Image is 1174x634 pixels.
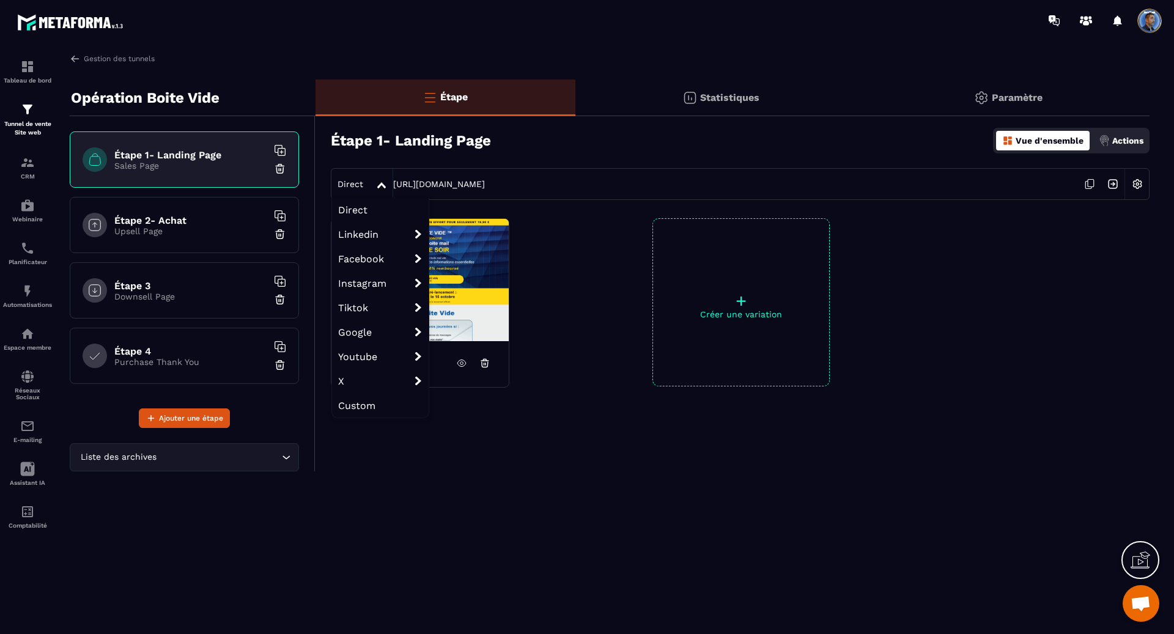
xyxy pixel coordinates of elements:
img: formation [20,59,35,74]
span: Linkedin [332,222,429,246]
p: Automatisations [3,301,52,308]
span: Direct [338,179,363,189]
img: stats.20deebd0.svg [682,90,697,105]
img: email [20,419,35,433]
span: Instagram [332,271,429,295]
h6: Étape 3 [114,280,267,292]
h3: Étape 1- Landing Page [331,132,491,149]
img: logo [17,11,127,34]
img: automations [20,198,35,213]
p: Étape [440,91,468,103]
a: accountantaccountantComptabilité [3,495,52,538]
img: trash [274,293,286,306]
a: Gestion des tunnels [70,53,155,64]
a: schedulerschedulerPlanificateur [3,232,52,275]
p: Tunnel de vente Site web [3,120,52,137]
img: setting-w.858f3a88.svg [1126,172,1149,196]
p: Comptabilité [3,522,52,529]
img: arrow-next.bcc2205e.svg [1101,172,1124,196]
span: Youtube [332,344,429,369]
img: bars-o.4a397970.svg [423,90,437,105]
a: automationsautomationsAutomatisations [3,275,52,317]
h6: Étape 2- Achat [114,215,267,226]
input: Search for option [159,451,279,464]
a: automationsautomationsWebinaire [3,189,52,232]
p: Créer une variation [653,309,829,319]
img: automations [20,284,35,298]
span: Google [332,320,429,344]
a: formationformationTableau de bord [3,50,52,93]
button: Ajouter une étape [139,408,230,428]
img: dashboard-orange.40269519.svg [1002,135,1013,146]
span: Tiktok [332,295,429,320]
h6: Étape 4 [114,345,267,357]
p: Statistiques [700,92,759,103]
p: Tableau de bord [3,77,52,84]
p: Upsell Page [114,226,267,236]
a: [URL][DOMAIN_NAME] [393,179,485,189]
img: formation [20,155,35,170]
span: X [332,369,429,393]
span: Facebook [332,246,429,271]
div: Search for option [70,443,299,471]
a: automationsautomationsEspace membre [3,317,52,360]
a: formationformationTunnel de vente Site web [3,93,52,146]
img: accountant [20,504,35,519]
img: trash [274,228,286,240]
span: Direct [332,197,429,222]
img: formation [20,102,35,117]
img: actions.d6e523a2.png [1099,135,1110,146]
p: Paramètre [992,92,1043,103]
p: Espace membre [3,344,52,351]
img: trash [274,163,286,175]
p: Réseaux Sociaux [3,387,52,400]
span: Ajouter une étape [159,412,223,424]
h6: Étape 1- Landing Page [114,149,267,161]
p: CRM [3,173,52,180]
p: Opération Boite Vide [71,86,220,110]
img: arrow [70,53,81,64]
a: emailemailE-mailing [3,410,52,452]
p: Actions [1112,136,1143,146]
img: setting-gr.5f69749f.svg [974,90,989,105]
a: social-networksocial-networkRéseaux Sociaux [3,360,52,410]
p: Planificateur [3,259,52,265]
p: Purchase Thank You [114,357,267,367]
p: + [653,292,829,309]
img: trash [274,359,286,371]
img: scheduler [20,241,35,256]
a: formationformationCRM [3,146,52,189]
p: Webinaire [3,216,52,223]
p: Sales Page [114,161,267,171]
span: Custom [332,393,429,418]
img: social-network [20,369,35,384]
img: automations [20,326,35,341]
p: E-mailing [3,437,52,443]
div: Ouvrir le chat [1123,585,1159,622]
span: Liste des archives [78,451,159,464]
p: Vue d'ensemble [1016,136,1084,146]
p: Downsell Page [114,292,267,301]
p: Assistant IA [3,479,52,486]
a: Assistant IA [3,452,52,495]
